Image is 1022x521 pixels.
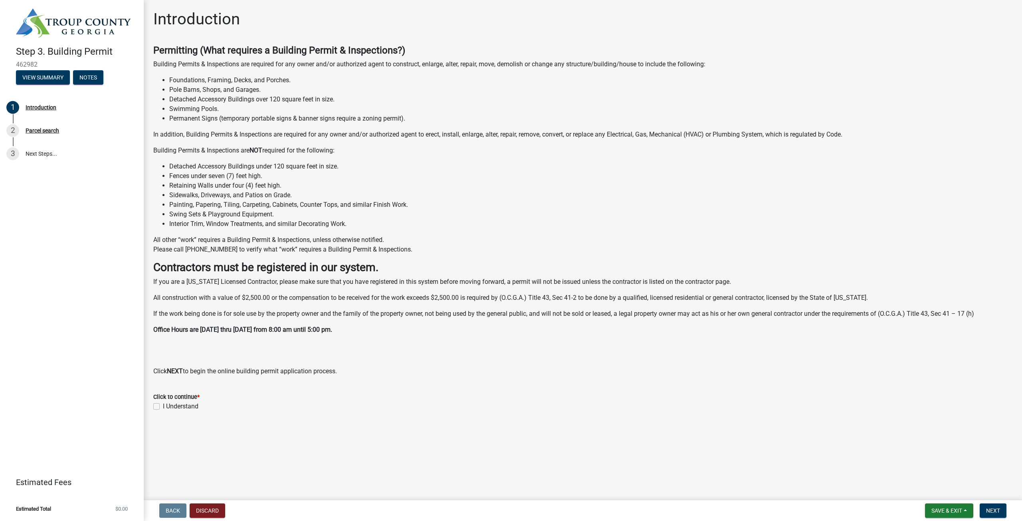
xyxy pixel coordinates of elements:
strong: Office Hours are [DATE] thru [DATE] from 8:00 am until 5:00 pm. [153,326,332,333]
a: Estimated Fees [6,474,131,490]
h4: Step 3. Building Permit [16,46,137,57]
li: Fences under seven (7) feet high. [169,171,1012,181]
p: Building Permits & Inspections are required for the following: [153,146,1012,155]
li: Foundations, Framing, Decks, and Porches. [169,75,1012,85]
div: Introduction [26,105,56,110]
button: Save & Exit [925,503,973,518]
button: Back [159,503,186,518]
label: I Understand [163,402,198,411]
p: All other “work” requires a Building Permit & Inspections, unless otherwise notified. Please call... [153,235,1012,254]
p: Click to begin the online building permit application process. [153,366,1012,376]
li: Painting, Papering, Tiling, Carpeting, Cabinets, Counter Tops, and similar Finish Work. [169,200,1012,210]
span: $0.00 [115,506,128,511]
wm-modal-confirm: Summary [16,75,70,81]
button: View Summary [16,70,70,85]
span: Estimated Total [16,506,51,511]
label: Click to continue [153,394,200,400]
p: All construction with a value of $2,500.00 or the compensation to be received for the work exceed... [153,293,1012,303]
strong: NEXT [167,367,183,375]
li: Detached Accessory Buildings over 120 square feet in size. [169,95,1012,104]
li: Interior Trim, Window Treatments, and similar Decorating Work. [169,219,1012,229]
h1: Introduction [153,10,240,29]
li: Detached Accessory Buildings under 120 square feet in size. [169,162,1012,171]
div: Parcel search [26,128,59,133]
strong: Permitting (What requires a Building Permit & Inspections?) [153,45,405,56]
span: 462982 [16,61,128,68]
li: Sidewalks, Driveways, and Patios on Grade. [169,190,1012,200]
p: In addition, Building Permits & Inspections are required for any owner and/or authorized agent to... [153,130,1012,139]
p: If you are a [US_STATE] Licensed Contractor, please make sure that you have registered in this sy... [153,277,1012,287]
div: 2 [6,124,19,137]
p: Building Permits & Inspections are required for any owner and/or authorized agent to construct, e... [153,59,1012,69]
div: 1 [6,101,19,114]
li: Swing Sets & Playground Equipment. [169,210,1012,219]
button: Notes [73,70,103,85]
li: Retaining Walls under four (4) feet high. [169,181,1012,190]
strong: NOT [250,147,262,154]
li: Pole Barns, Shops, and Garages. [169,85,1012,95]
img: Troup County, Georgia [16,8,131,38]
p: If the work being done is for sole use by the property owner and the family of the property owner... [153,309,1012,319]
button: Discard [190,503,225,518]
span: Next [986,507,1000,514]
div: 3 [6,147,19,160]
li: Swimming Pools. [169,104,1012,114]
strong: Contractors must be registered in our system. [153,261,378,274]
li: Permanent Signs (temporary portable signs & banner signs require a zoning permit). [169,114,1012,123]
span: Save & Exit [931,507,962,514]
button: Next [980,503,1006,518]
span: Back [166,507,180,514]
wm-modal-confirm: Notes [73,75,103,81]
